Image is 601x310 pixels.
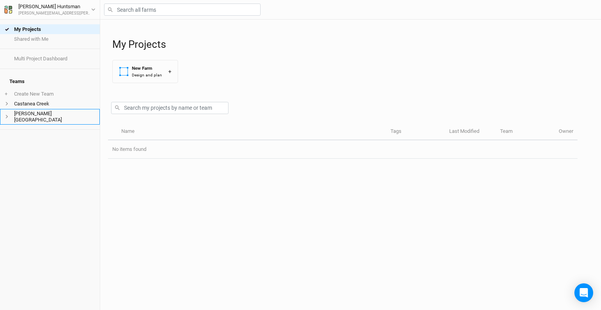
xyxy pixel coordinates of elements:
div: New Farm [132,65,162,72]
h1: My Projects [112,38,593,51]
th: Owner [554,123,578,140]
h4: Teams [5,74,95,89]
div: + [168,67,171,76]
div: Open Intercom Messenger [574,283,593,302]
div: Design and plan [132,72,162,78]
th: Team [496,123,554,140]
input: Search all farms [104,4,261,16]
span: + [5,91,7,97]
th: Tags [386,123,445,140]
button: [PERSON_NAME] Huntsman[PERSON_NAME][EMAIL_ADDRESS][PERSON_NAME][DOMAIN_NAME] [4,2,96,16]
div: [PERSON_NAME][EMAIL_ADDRESS][PERSON_NAME][DOMAIN_NAME] [18,11,91,16]
td: No items found [108,140,578,159]
input: Search my projects by name or team [111,102,229,114]
button: New FarmDesign and plan+ [112,60,178,83]
th: Last Modified [445,123,496,140]
th: Name [117,123,386,140]
div: [PERSON_NAME] Huntsman [18,3,91,11]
